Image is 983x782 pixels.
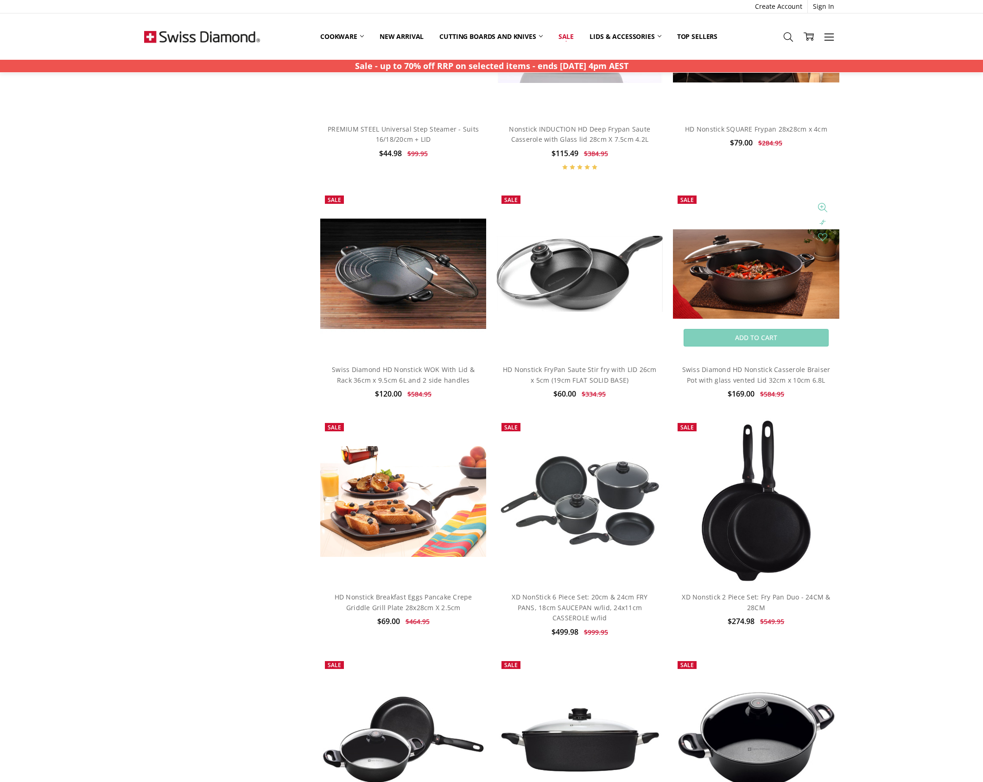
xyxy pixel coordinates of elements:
[673,229,839,319] img: Swiss Diamond HD Nonstick Casserole Braiser Pot with glass vented Lid 32cm x 10cm 6.8L
[509,125,650,144] a: Nonstick INDUCTION HD Deep Frypan Saute Casserole with Glass lid 28cm X 7.5cm 4.2L
[551,26,582,47] a: Sale
[497,191,663,357] a: HD Nonstick FryPan Saute Stir fry with LID 26cm x 5cm (19cm FLAT SOLID BASE)
[760,617,784,626] span: $549.95
[504,423,518,431] span: Sale
[332,365,475,384] a: Swiss Diamond HD Nonstick WOK With Lid & Rack 36cm x 9.5cm 6L and 2 side handles
[328,423,341,431] span: Sale
[335,593,472,612] a: HD Nonstick Breakfast Eggs Pancake Crepe Griddle Grill Plate 28x28cm X 2.5cm
[730,138,753,148] span: $79.00
[372,26,431,47] a: New arrival
[497,704,663,775] img: XD Nonstick Braiser with Lid - 32CM X 10CM 6.8L
[406,617,430,626] span: $464.95
[328,125,479,144] a: PREMIUM STEEL Universal Step Steamer - Suits 16/18/20cm + LID
[497,236,663,312] img: HD Nonstick FryPan Saute Stir fry with LID 26cm x 5cm (19cm FLAT SOLID BASE)
[312,26,372,47] a: Cookware
[431,26,551,47] a: Cutting boards and knives
[682,593,830,612] a: XD Nonstick 2 Piece Set: Fry Pan Duo - 24CM & 28CM
[355,60,628,71] strong: Sale - up to 70% off RRP on selected items - ends [DATE] 4pm AEST
[320,191,486,357] img: Swiss Diamond HD Nonstick WOK With Lid & Rack 36cm x 9.5cm 6L and 2 side handles
[407,390,431,398] span: $584.95
[379,148,402,158] span: $44.98
[497,454,663,549] img: XD NonStick 6 Piece Set: 20cm & 24cm FRY PANS, 18cm SAUCEPAN w/lid, 24x11cm CASSEROLE w/lid
[144,13,260,60] img: Free Shipping On Every Order
[698,418,813,584] img: XD Nonstick 2 Piece Set: Fry Pan Duo - 24CM & 28CM
[760,390,784,398] span: $584.95
[673,418,839,584] a: XD Nonstick 2 Piece Set: Fry Pan Duo - 24CM & 28CM
[680,423,694,431] span: Sale
[584,628,608,637] span: $999.95
[758,139,782,147] span: $284.95
[582,26,669,47] a: Lids & Accessories
[328,661,341,669] span: Sale
[504,661,518,669] span: Sale
[728,389,755,399] span: $169.00
[682,365,831,384] a: Swiss Diamond HD Nonstick Casserole Braiser Pot with glass vented Lid 32cm x 10cm 6.8L
[680,661,694,669] span: Sale
[504,196,518,204] span: Sale
[553,389,576,399] span: $60.00
[328,196,341,204] span: Sale
[320,446,486,557] img: HD Nonstick Breakfast Eggs Pancake Crepe Griddle Grill Plate 28x28cm X 2.5cm
[684,329,829,347] a: Add to Cart
[685,125,827,133] a: HD Nonstick SQUARE Frypan 28x28cm x 4cm
[407,149,428,158] span: $99.95
[320,418,486,584] a: HD Nonstick Breakfast Eggs Pancake Crepe Griddle Grill Plate 28x28cm X 2.5cm
[375,389,402,399] span: $120.00
[728,616,755,626] span: $274.98
[584,149,608,158] span: $384.95
[512,593,647,622] a: XD NonStick 6 Piece Set: 20cm & 24cm FRY PANS, 18cm SAUCEPAN w/lid, 24x11cm CASSEROLE w/lid
[669,26,725,47] a: Top Sellers
[680,196,694,204] span: Sale
[673,191,839,357] a: Swiss Diamond HD Nonstick Casserole Braiser Pot with glass vented Lid 32cm x 10cm 6.8L
[377,616,400,626] span: $69.00
[503,365,657,384] a: HD Nonstick FryPan Saute Stir fry with LID 26cm x 5cm (19cm FLAT SOLID BASE)
[497,418,663,584] a: XD NonStick 6 Piece Set: 20cm & 24cm FRY PANS, 18cm SAUCEPAN w/lid, 24x11cm CASSEROLE w/lid
[552,627,578,637] span: $499.98
[552,148,578,158] span: $115.49
[582,390,606,398] span: $334.95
